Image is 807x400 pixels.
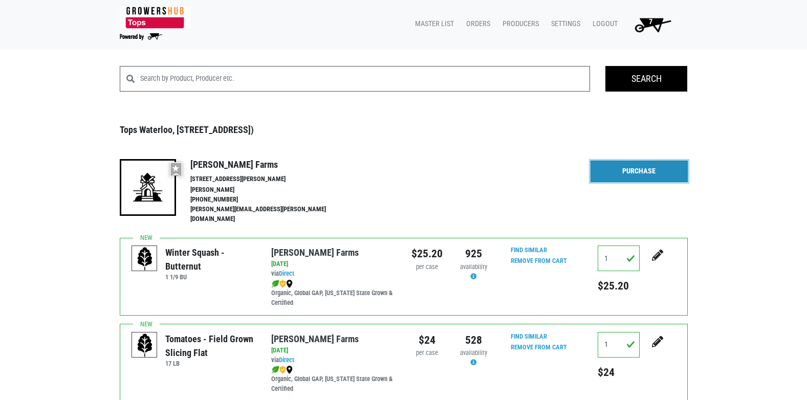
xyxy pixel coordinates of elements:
[458,246,489,262] div: 925
[271,247,359,258] a: [PERSON_NAME] Farms
[460,349,487,357] span: availability
[190,195,348,205] li: [PHONE_NUMBER]
[120,159,176,215] img: 19-7441ae2ccb79c876ff41c34f3bd0da69.png
[605,66,687,92] input: Search
[511,246,547,254] a: Find Similar
[458,14,494,34] a: Orders
[584,14,622,34] a: Logout
[120,7,191,29] img: 279edf242af8f9d49a69d9d2afa010fb.png
[190,159,348,170] h4: [PERSON_NAME] Farms
[411,246,443,262] div: $25.20
[279,366,286,374] img: safety-e55c860ca8c00a9c171001a62a92dabd.png
[165,273,256,281] h6: 1 1/9 BU
[190,174,348,184] li: [STREET_ADDRESS][PERSON_NAME]
[190,185,348,195] li: [PERSON_NAME]
[598,366,640,379] h5: $24
[411,348,443,358] div: per case
[591,161,688,182] a: Purchase
[511,332,547,340] a: Find Similar
[271,365,396,394] div: Organic, Global GAP, [US_STATE] State Grown & Certified
[190,205,348,224] li: [PERSON_NAME][EMAIL_ADDRESS][PERSON_NAME][DOMAIN_NAME]
[598,246,640,271] input: Qty
[165,246,256,273] div: Winter Squash - Butternut
[458,332,489,348] div: 528
[271,366,279,374] img: leaf-e5c59151409436ccce96b2ca1b28e03c.png
[271,346,396,355] div: [DATE]
[505,342,573,353] input: Remove From Cart
[649,17,652,26] span: 7
[279,270,294,277] a: Direct
[460,263,487,271] span: availability
[132,332,158,358] img: placeholder-variety-43d6402dacf2d531de610a020419775a.svg
[286,280,293,288] img: map_marker-0e94453035b3232a4d21701695807de9.png
[120,124,688,136] h3: Tops Waterloo, [STREET_ADDRESS])
[132,246,158,272] img: placeholder-variety-43d6402dacf2d531de610a020419775a.svg
[140,66,591,92] input: Search by Product, Producer etc.
[271,269,396,279] div: via
[165,360,256,367] h6: 17 LB
[286,366,293,374] img: map_marker-0e94453035b3232a4d21701695807de9.png
[598,279,640,293] h5: $25.20
[630,14,675,35] img: Cart
[505,255,573,267] input: Remove From Cart
[279,280,286,288] img: safety-e55c860ca8c00a9c171001a62a92dabd.png
[411,262,443,272] div: per case
[271,279,396,308] div: Organic, Global GAP, [US_STATE] State Grown & Certified
[271,334,359,344] a: [PERSON_NAME] Farms
[543,14,584,34] a: Settings
[120,33,162,40] img: Powered by Big Wheelbarrow
[411,332,443,348] div: $24
[598,332,640,358] input: Qty
[271,259,396,269] div: [DATE]
[279,356,294,364] a: Direct
[165,332,256,360] div: Tomatoes - Field Grown Slicing Flat
[622,14,680,35] a: 7
[271,280,279,288] img: leaf-e5c59151409436ccce96b2ca1b28e03c.png
[271,355,396,365] div: via
[494,14,543,34] a: Producers
[407,14,458,34] a: Master List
